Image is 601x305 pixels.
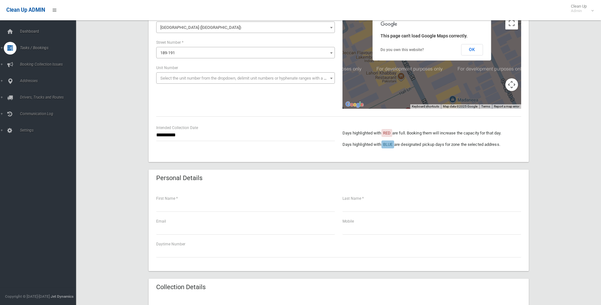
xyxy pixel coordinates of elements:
span: Booking Collection Issues [18,62,81,67]
span: 189-191 [160,50,175,55]
a: Terms (opens in new tab) [481,105,490,108]
span: Settings [18,128,81,133]
span: Copyright © [DATE]-[DATE] [5,294,50,299]
span: RED [383,131,391,135]
span: BLUE [383,142,393,147]
a: Do you own this website? [380,48,424,52]
span: Haldon Street (LAKEMBA 2195) [158,23,333,32]
button: OK [461,44,483,55]
span: Map data ©2025 Google [443,105,477,108]
small: Admin [571,9,587,13]
button: Map camera controls [505,78,518,91]
span: This page can't load Google Maps correctly. [380,33,468,38]
header: Collection Details [149,281,213,293]
span: Haldon Street (LAKEMBA 2195) [156,22,335,33]
span: Drivers, Trucks and Routes [18,95,81,100]
button: Toggle fullscreen view [505,17,518,29]
span: Tasks / Bookings [18,46,81,50]
span: Communication Log [18,112,81,116]
p: Days highlighted with are full. Booking them will increase the capacity for that day. [342,129,521,137]
span: Select the unit number from the dropdown, delimit unit numbers or hyphenate ranges with a comma [160,76,337,81]
button: Keyboard shortcuts [412,104,439,109]
span: Clean Up ADMIN [6,7,45,13]
span: Addresses [18,79,81,83]
span: Dashboard [18,29,81,34]
p: Days highlighted with are designated pickup days for zone the selected address. [342,141,521,148]
img: Google [344,101,365,109]
a: Open this area in Google Maps (opens a new window) [344,101,365,109]
strong: Jet Dynamics [51,294,74,299]
span: 189-191 [156,47,335,58]
header: Personal Details [149,172,210,184]
span: 189-191 [158,49,333,57]
span: Clean Up [568,4,593,13]
a: Report a map error [494,105,519,108]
